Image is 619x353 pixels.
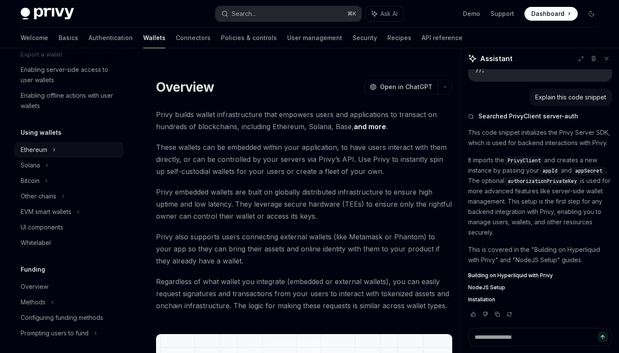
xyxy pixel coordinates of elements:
[14,88,124,114] a: Enabling offline actions with user wallets
[215,6,361,22] button: Search...⌘K
[598,332,608,342] button: Send message
[21,297,46,307] div: Methods
[542,167,558,174] span: appId
[352,28,377,48] a: Security
[21,160,40,170] div: Solana
[14,235,124,251] a: Whitelabel
[475,67,484,74] span: });
[468,245,612,265] p: This is covered in the "Building on Hyperliquid with Privy" and "NodeJS Setup" guides.
[143,28,165,48] a: Wallets
[508,157,541,164] span: PrivyClient
[156,276,452,312] span: Regardless of what wallet you integrate (embedded or external wallets), you can easily request si...
[508,178,577,185] span: authorizationPrivateKey
[524,7,578,21] a: Dashboard
[21,28,48,48] a: Welcome
[347,10,356,17] span: ⌘ K
[21,238,51,248] div: Whitelabel
[156,186,452,222] span: Privy embedded wallets are built on globally distributed infrastructure to ensure high uptime and...
[535,93,606,102] div: Explain this code snippet
[14,279,124,294] a: Overview
[14,310,124,325] a: Configuring funding methods
[380,83,432,91] span: Open in ChatGPT
[232,9,256,19] div: Search...
[14,62,124,88] a: Enabling server-side access to user wallets
[531,9,564,18] span: Dashboard
[156,141,452,177] span: These wallets can be embedded within your application, to have users interact with them directly,...
[478,112,578,121] span: Searched PrivyClient server-auth
[468,296,612,303] a: Installation
[21,127,61,138] h5: Using wallets
[463,9,480,18] a: Demo
[468,284,612,291] a: NodeJS Setup
[366,6,404,22] button: Ask AI
[380,9,398,18] span: Ask AI
[21,176,40,186] div: Bitcoin
[468,284,505,291] span: NodeJS Setup
[468,296,495,303] span: Installation
[58,28,78,48] a: Basics
[21,328,89,338] div: Prompting users to fund
[21,282,48,292] div: Overview
[176,28,211,48] a: Connectors
[221,28,277,48] a: Policies & controls
[468,155,612,238] p: It imports the and creates a new instance by passing your and . The optional is used for more adv...
[21,313,103,323] div: Configuring funding methods
[21,207,71,217] div: EVM smart wallets
[156,108,452,133] span: Privy builds wallet infrastructure that empowers users and applications to transact on hundreds o...
[575,167,602,174] span: appSecret
[490,9,514,18] a: Support
[21,191,56,201] div: Other chains
[468,272,612,279] a: Building on Hyperliquid with Privy
[387,28,411,48] a: Recipes
[21,264,45,275] h5: Funding
[585,7,598,21] button: Toggle dark mode
[156,79,214,95] h1: Overview
[21,145,47,155] div: Ethereum
[21,222,63,232] div: UI components
[21,8,74,20] img: dark logo
[468,127,612,148] p: This code snippet initializes the Privy Server SDK, which is used for backend interactions with P...
[287,28,342,48] a: User management
[364,80,438,94] button: Open in ChatGPT
[21,65,119,85] div: Enabling server-side access to user wallets
[354,122,386,131] a: and more
[156,231,452,267] span: Privy also supports users connecting external wallets (like Metamask or Phantom) to your app so t...
[14,220,124,235] a: UI components
[480,53,512,64] span: Assistant
[89,28,133,48] a: Authentication
[468,272,553,279] span: Building on Hyperliquid with Privy
[468,112,612,121] button: Searched PrivyClient server-auth
[422,28,463,48] a: API reference
[21,90,119,111] div: Enabling offline actions with user wallets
